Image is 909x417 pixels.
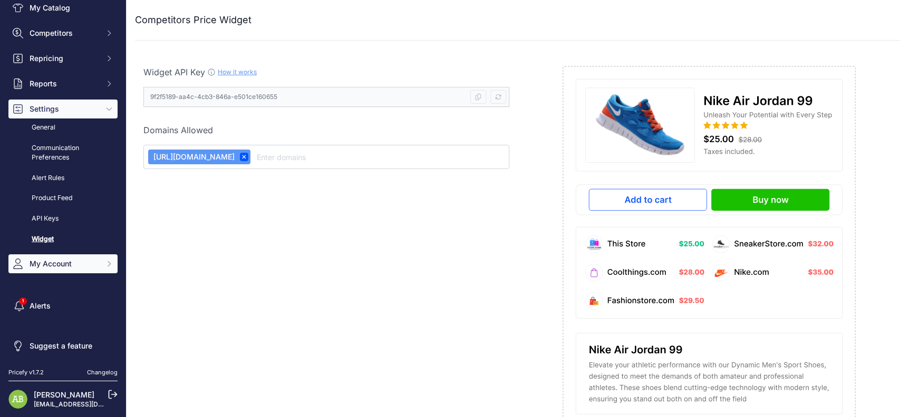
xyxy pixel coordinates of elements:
[8,336,118,355] a: Suggest a feature
[34,400,144,408] a: [EMAIL_ADDRESS][DOMAIN_NAME]
[8,74,118,93] button: Reports
[8,296,118,315] a: Alerts
[30,104,99,114] span: Settings
[30,259,99,269] span: My Account
[8,189,118,207] a: Product Feed
[143,67,205,77] span: Widget API Key
[8,230,118,249] a: Widget
[8,24,118,43] button: Competitors
[8,139,118,167] a: Communication Preferences
[143,125,213,135] span: Domains Allowed
[255,151,505,163] input: Enter domains
[150,152,235,162] span: [URL][DOMAIN_NAME]
[8,49,118,68] button: Repricing
[8,368,44,377] div: Pricefy v1.7.2
[218,68,257,76] a: How it works
[34,390,94,399] a: [PERSON_NAME]
[30,53,99,64] span: Repricing
[8,118,118,137] a: General
[8,100,118,118] button: Settings
[87,369,118,376] a: Changelog
[8,254,118,273] button: My Account
[135,13,252,27] h2: Competitors Price Widget
[8,169,118,187] a: Alert Rules
[30,28,99,38] span: Competitors
[30,78,99,89] span: Reports
[8,210,118,228] a: API Keys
